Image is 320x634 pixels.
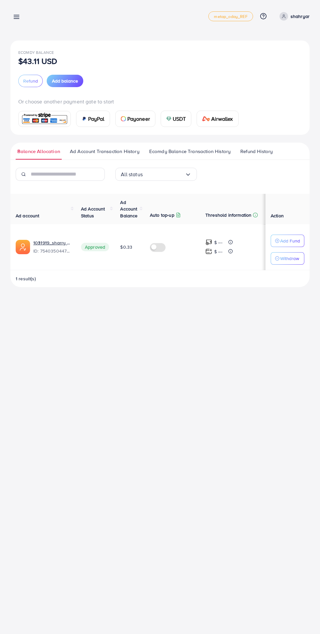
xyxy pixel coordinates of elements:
[33,248,71,254] span: ID: 7540350447681863698
[291,12,310,20] p: shahryar
[214,239,222,246] p: $ ---
[115,111,155,127] a: cardPayoneer
[88,115,104,123] span: PayPal
[120,199,137,219] span: Ad Account Balance
[18,75,43,87] button: Refund
[211,115,233,123] span: Airwallex
[81,243,109,251] span: Approved
[70,148,139,155] span: Ad Account Transaction History
[127,115,150,123] span: Payoneer
[81,206,105,219] span: Ad Account Status
[23,78,38,84] span: Refund
[18,111,71,127] a: card
[16,212,40,219] span: Ad account
[121,169,143,179] span: All status
[16,240,30,254] img: ic-ads-acc.e4c84228.svg
[214,14,247,19] span: metap_oday_REF
[205,239,212,246] img: top-up amount
[197,111,238,127] a: cardAirwallex
[208,11,253,21] a: metap_oday_REF
[280,255,299,262] p: Withdraw
[205,248,212,255] img: top-up amount
[33,240,71,246] a: 1031919_sharry mughal_1755624852344
[271,212,284,219] span: Action
[166,116,171,121] img: card
[161,111,192,127] a: cardUSDT
[18,50,54,55] span: Ecomdy Balance
[271,235,304,247] button: Add Fund
[121,116,126,121] img: card
[214,248,222,255] p: $ ---
[173,115,186,123] span: USDT
[52,78,78,84] span: Add balance
[240,148,273,155] span: Refund History
[76,111,110,127] a: cardPayPal
[115,168,197,181] div: Search for option
[271,252,304,265] button: Withdraw
[21,112,69,126] img: card
[150,211,174,219] p: Auto top-up
[18,57,57,65] p: $43.11 USD
[47,75,83,87] button: Add balance
[33,240,71,255] div: <span class='underline'>1031919_sharry mughal_1755624852344</span></br>7540350447681863698
[280,237,300,245] p: Add Fund
[17,148,60,155] span: Balance Allocation
[205,211,251,219] p: Threshold information
[18,98,302,105] p: Or choose another payment gate to start
[120,244,132,250] span: $0.33
[149,148,231,155] span: Ecomdy Balance Transaction History
[277,12,310,21] a: shahryar
[16,275,36,282] span: 1 result(s)
[82,116,87,121] img: card
[202,116,210,121] img: card
[143,169,185,179] input: Search for option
